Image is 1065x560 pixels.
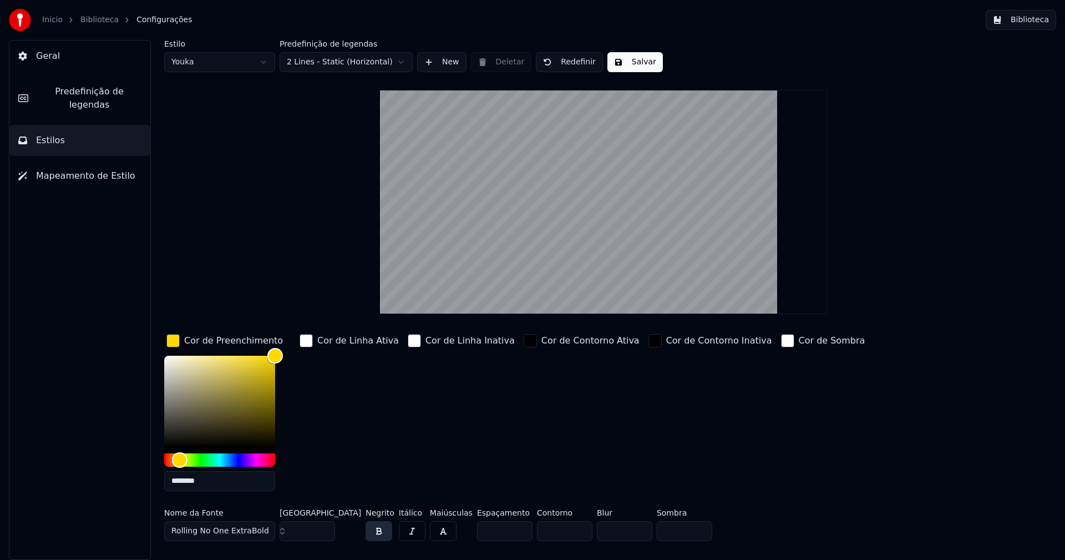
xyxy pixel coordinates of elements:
[36,49,60,63] span: Geral
[799,334,865,347] div: Cor de Sombra
[657,509,712,517] label: Sombra
[779,332,868,350] button: Cor de Sombra
[9,9,31,31] img: youka
[405,332,517,350] button: Cor de Linha Inativa
[425,334,515,347] div: Cor de Linha Inativa
[37,85,141,112] span: Predefinição de legendas
[646,332,774,350] button: Cor de Contorno Inativa
[184,334,283,347] div: Cor de Preenchimento
[541,334,640,347] div: Cor de Contorno Ativa
[42,14,63,26] a: Início
[164,40,275,48] label: Estilo
[9,76,150,120] button: Predefinição de legendas
[399,509,425,517] label: Itálico
[536,52,603,72] button: Redefinir
[9,41,150,72] button: Geral
[280,40,413,48] label: Predefinição de legendas
[297,332,401,350] button: Cor de Linha Ativa
[366,509,394,517] label: Negrito
[477,509,532,517] label: Espaçamento
[521,332,642,350] button: Cor de Contorno Ativa
[164,509,275,517] label: Nome da Fonte
[9,160,150,191] button: Mapeamento de Estilo
[317,334,399,347] div: Cor de Linha Ativa
[597,509,652,517] label: Blur
[9,125,150,156] button: Estilos
[164,453,275,467] div: Hue
[666,334,772,347] div: Cor de Contorno Inativa
[986,10,1056,30] button: Biblioteca
[164,356,275,447] div: Color
[36,169,135,183] span: Mapeamento de Estilo
[36,134,65,147] span: Estilos
[171,526,269,537] span: Rolling No One ExtraBold
[280,509,361,517] label: [GEOGRAPHIC_DATA]
[537,509,592,517] label: Contorno
[430,509,473,517] label: Maiúsculas
[164,332,285,350] button: Cor de Preenchimento
[417,52,466,72] button: New
[607,52,663,72] button: Salvar
[42,14,192,26] nav: breadcrumb
[136,14,192,26] span: Configurações
[80,14,119,26] a: Biblioteca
